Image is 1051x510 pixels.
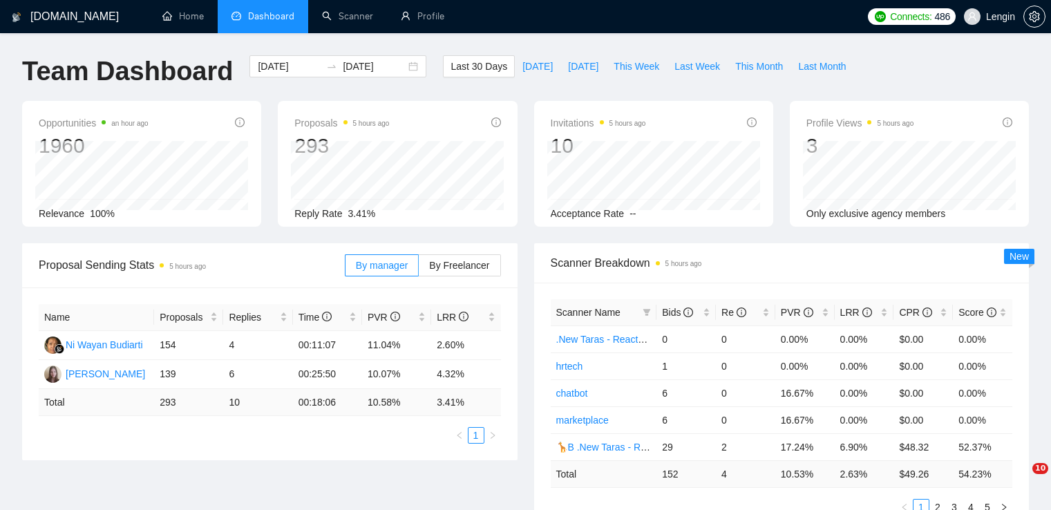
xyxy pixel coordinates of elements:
button: [DATE] [560,55,606,77]
span: By Freelancer [429,260,489,271]
div: [PERSON_NAME] [66,366,145,381]
span: Opportunities [39,115,149,131]
div: Ni Wayan Budiarti [66,337,143,352]
span: LRR [840,307,872,318]
span: info-circle [683,308,693,317]
span: Connects: [890,9,931,24]
a: NB[PERSON_NAME] [44,368,145,379]
span: Last 30 Days [451,59,507,74]
td: Total [551,460,657,487]
a: setting [1023,11,1045,22]
img: NW [44,337,61,354]
th: Name [39,304,154,331]
a: 🦒B .New Taras - ReactJS/NextJS rel exp 23/04 [556,442,763,453]
th: Proposals [154,304,223,331]
td: 0 [716,406,775,433]
td: 17.24% [775,433,835,460]
td: Total [39,389,154,416]
td: 2.60% [431,331,500,360]
span: user [967,12,977,21]
time: 5 hours ago [353,120,390,127]
span: to [326,61,337,72]
td: 0.00% [835,352,894,379]
td: 0.00% [953,379,1012,406]
td: 10 [223,389,292,416]
span: info-circle [862,308,872,317]
img: gigradar-bm.png [55,344,64,354]
span: [DATE] [522,59,553,74]
td: 29 [656,433,716,460]
span: Re [721,307,746,318]
td: 10.53 % [775,460,835,487]
span: By manager [356,260,408,271]
td: 00:18:06 [293,389,362,416]
td: 1 [656,352,716,379]
input: Start date [258,59,321,74]
td: 11.04% [362,331,431,360]
td: 152 [656,460,716,487]
a: hrtech [556,361,583,372]
span: Replies [229,310,276,325]
td: 0.00% [953,352,1012,379]
span: Reply Rate [294,208,342,219]
span: This Month [735,59,783,74]
a: .New Taras - ReactJS/NodeJS. [556,334,690,345]
span: filter [643,308,651,317]
span: Last Week [674,59,720,74]
td: 0 [656,325,716,352]
a: searchScanner [322,10,373,22]
td: 6 [656,379,716,406]
td: 0.00% [775,325,835,352]
td: 16.67% [775,406,835,433]
a: marketplace [556,415,609,426]
td: 10.58 % [362,389,431,416]
td: 154 [154,331,223,360]
span: filter [640,302,654,323]
span: info-circle [804,308,813,317]
td: 0.00% [835,379,894,406]
span: PVR [781,307,813,318]
span: Only exclusive agency members [806,208,946,219]
td: 00:25:50 [293,360,362,389]
button: left [451,427,468,444]
button: setting [1023,6,1045,28]
span: -- [629,208,636,219]
td: 2 [716,433,775,460]
span: Invitations [551,115,646,131]
time: 5 hours ago [169,263,206,270]
span: New [1010,251,1029,262]
span: PVR [368,312,400,323]
span: dashboard [231,11,241,21]
td: 4 [223,331,292,360]
span: CPR [899,307,931,318]
iframe: Intercom live chat [1004,463,1037,496]
button: [DATE] [515,55,560,77]
td: 0.00% [953,406,1012,433]
span: Score [958,307,996,318]
span: info-circle [390,312,400,321]
div: 3 [806,133,914,159]
span: info-circle [459,312,468,321]
time: 5 hours ago [665,260,702,267]
span: Scanner Name [556,307,621,318]
button: Last 30 Days [443,55,515,77]
span: Proposals [160,310,207,325]
td: 0 [716,379,775,406]
span: info-circle [491,117,501,127]
span: This Week [614,59,659,74]
span: Acceptance Rate [551,208,625,219]
span: Relevance [39,208,84,219]
a: NWNi Wayan Budiarti [44,339,143,350]
div: 1960 [39,133,149,159]
span: left [455,431,464,440]
button: right [484,427,501,444]
td: 2.63 % [835,460,894,487]
td: 3.41 % [431,389,500,416]
td: 52.37% [953,433,1012,460]
span: info-circle [747,117,757,127]
a: homeHome [162,10,204,22]
span: Last Month [798,59,846,74]
span: Dashboard [248,10,294,22]
span: right [489,431,497,440]
span: Scanner Breakdown [551,254,1013,272]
